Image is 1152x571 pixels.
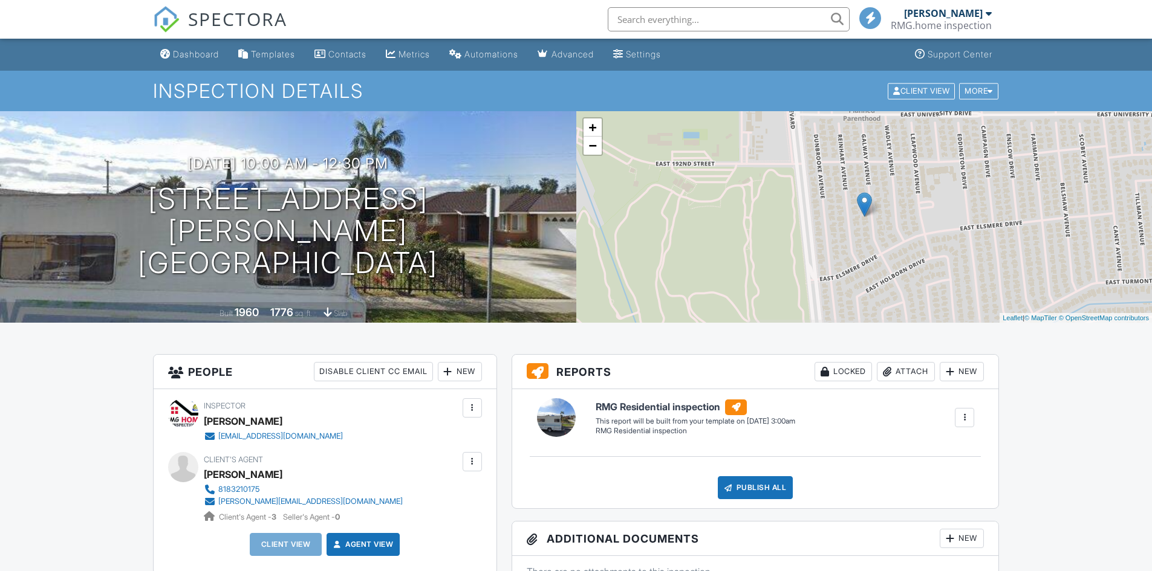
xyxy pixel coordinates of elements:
[314,362,433,381] div: Disable Client CC Email
[154,355,496,389] h3: People
[959,83,998,99] div: More
[188,6,287,31] span: SPECTORA
[891,19,992,31] div: RMG.home inspection
[877,362,935,381] div: Attach
[888,83,955,99] div: Client View
[204,455,263,464] span: Client's Agent
[295,309,312,318] span: sq. ft.
[187,155,388,172] h3: [DATE] 10:00 am - 12:30 pm
[464,49,518,59] div: Automations
[204,401,246,410] span: Inspector
[626,49,661,59] div: Settings
[399,49,430,59] div: Metrics
[910,44,997,66] a: Support Center
[596,426,795,436] div: RMG Residential inspection
[331,538,393,550] a: Agent View
[381,44,435,66] a: Metrics
[584,137,602,155] a: Zoom out
[928,49,992,59] div: Support Center
[270,306,293,318] div: 1776
[596,399,795,415] h6: RMG Residential inspection
[283,512,340,521] span: Seller's Agent -
[512,355,999,389] h3: Reports
[940,529,984,548] div: New
[444,44,523,66] a: Automations (Basic)
[218,485,259,494] div: 8183210175
[718,476,793,499] div: Publish All
[272,512,276,521] strong: 3
[153,16,287,42] a: SPECTORA
[552,49,594,59] div: Advanced
[251,49,295,59] div: Templates
[19,183,557,279] h1: [STREET_ADDRESS] [PERSON_NAME][GEOGRAPHIC_DATA]
[596,416,795,426] div: This report will be built from your template on [DATE] 3:00am
[173,49,219,59] div: Dashboard
[219,512,278,521] span: Client's Agent -
[204,412,282,430] div: [PERSON_NAME]
[218,431,343,441] div: [EMAIL_ADDRESS][DOMAIN_NAME]
[940,362,984,381] div: New
[218,497,403,506] div: [PERSON_NAME][EMAIL_ADDRESS][DOMAIN_NAME]
[887,86,958,95] a: Client View
[438,362,482,381] div: New
[310,44,371,66] a: Contacts
[1024,314,1057,321] a: © MapTiler
[584,118,602,137] a: Zoom in
[153,80,1000,102] h1: Inspection Details
[204,465,282,483] a: [PERSON_NAME]
[153,6,180,33] img: The Best Home Inspection Software - Spectora
[235,306,259,318] div: 1960
[512,521,999,556] h3: Additional Documents
[155,44,224,66] a: Dashboard
[204,430,343,442] a: [EMAIL_ADDRESS][DOMAIN_NAME]
[204,483,403,495] a: 8183210175
[328,49,366,59] div: Contacts
[204,495,403,508] a: [PERSON_NAME][EMAIL_ADDRESS][DOMAIN_NAME]
[220,309,233,318] span: Built
[335,512,340,521] strong: 0
[904,7,983,19] div: [PERSON_NAME]
[533,44,599,66] a: Advanced
[334,309,347,318] span: slab
[1003,314,1023,321] a: Leaflet
[608,7,850,31] input: Search everything...
[1059,314,1149,321] a: © OpenStreetMap contributors
[815,362,872,381] div: Locked
[233,44,300,66] a: Templates
[608,44,666,66] a: Settings
[1000,313,1152,323] div: |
